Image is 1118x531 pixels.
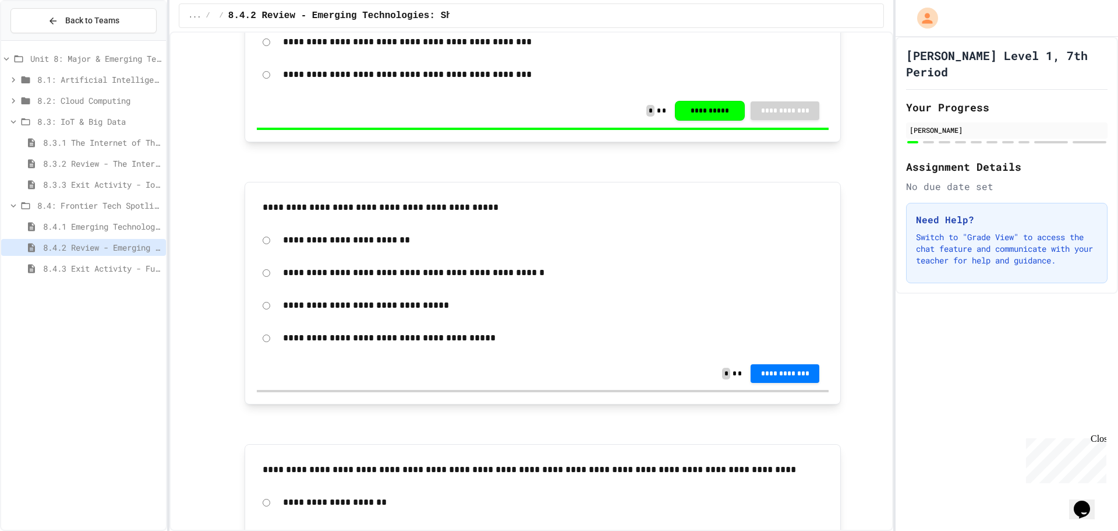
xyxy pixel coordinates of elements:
span: 8.4.2 Review - Emerging Technologies: Shaping Our Digital Future [43,241,161,254]
span: 8.3.3 Exit Activity - IoT Data Detective Challenge [43,178,161,191]
span: 8.3: IoT & Big Data [37,115,161,128]
h3: Need Help? [916,213,1098,227]
span: ... [189,11,201,20]
button: Back to Teams [10,8,157,33]
p: Switch to "Grade View" to access the chat feature and communicate with your teacher for help and ... [916,231,1098,266]
div: [PERSON_NAME] [910,125,1104,135]
h2: Your Progress [906,99,1108,115]
span: / [206,11,210,20]
span: Back to Teams [65,15,119,27]
iframe: chat widget [1021,434,1106,483]
span: 8.4.1 Emerging Technologies: Shaping Our Digital Future [43,220,161,233]
div: Chat with us now!Close [5,5,80,74]
span: 8.3.1 The Internet of Things and Big Data: Our Connected Digital World [43,136,161,149]
h2: Assignment Details [906,159,1108,175]
span: 8.4.3 Exit Activity - Future Tech Challenge [43,262,161,275]
div: No due date set [906,180,1108,194]
h1: [PERSON_NAME] Level 1, 7th Period [906,47,1108,80]
span: 8.4: Frontier Tech Spotlight [37,199,161,212]
div: My Account [905,5,941,31]
span: / [220,11,224,20]
span: 8.1: Artificial Intelligence Basics [37,73,161,86]
iframe: chat widget [1069,484,1106,519]
span: 8.3.2 Review - The Internet of Things and Big Data [43,157,161,170]
span: 8.4.2 Review - Emerging Technologies: Shaping Our Digital Future [228,9,586,23]
span: Unit 8: Major & Emerging Technologies [30,52,161,65]
span: 8.2: Cloud Computing [37,94,161,107]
